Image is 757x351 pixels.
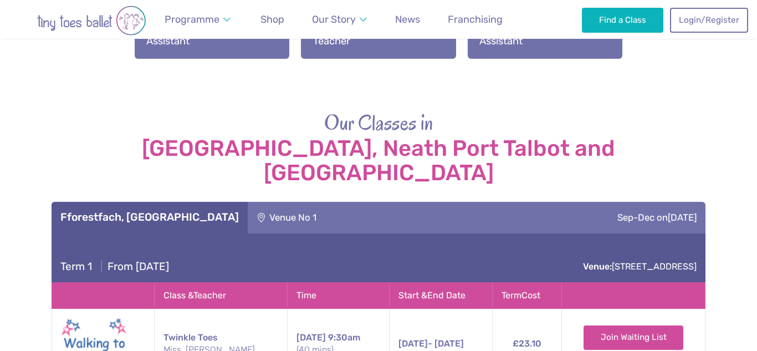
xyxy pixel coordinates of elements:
span: Programme [165,13,219,25]
a: Shop [255,7,289,32]
th: Term Cost [493,282,562,308]
a: Login/Register [670,8,748,32]
span: Assistant [479,35,523,47]
a: Our Story [307,7,372,32]
span: - [DATE] [398,338,464,349]
th: Start & End Date [390,282,493,308]
h3: Fforestfach, [GEOGRAPHIC_DATA] [60,211,239,224]
span: | [95,260,108,273]
img: tiny toes ballet [14,6,169,35]
a: Venue:[STREET_ADDRESS] [583,261,697,272]
strong: [GEOGRAPHIC_DATA], Neath Port Talbot and [GEOGRAPHIC_DATA] [52,136,705,185]
span: News [395,13,420,25]
a: Franchising [443,7,508,32]
div: Venue No 1 [248,202,451,233]
span: Shop [260,13,284,25]
a: News [390,7,425,32]
div: Sep-Dec on [451,202,705,233]
span: Our Classes in [324,108,433,137]
th: Class & Teacher [155,282,288,308]
span: [DATE] [398,338,428,349]
a: Programme [160,7,236,32]
span: [DATE] [296,332,326,343]
span: Franchising [448,13,503,25]
a: Join Waiting List [584,325,684,350]
a: Find a Class [582,8,663,32]
span: Teacher [313,35,350,47]
span: Assistant [146,35,190,47]
th: Time [287,282,389,308]
strong: Venue: [583,261,612,272]
h4: From [DATE] [60,260,169,273]
span: [DATE] [668,212,697,223]
span: Our Story [312,13,356,25]
span: Term 1 [60,260,92,273]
